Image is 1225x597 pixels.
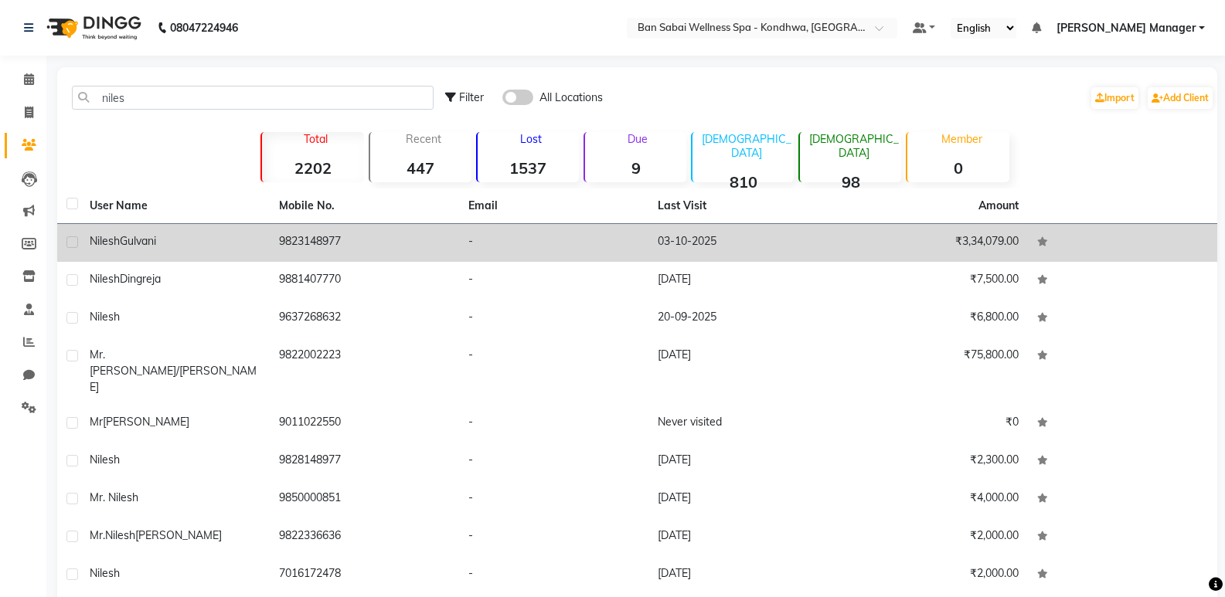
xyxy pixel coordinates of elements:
td: ₹6,800.00 [839,300,1028,338]
span: Mr. Nilesh [90,490,138,504]
p: Total [268,132,363,146]
td: 03-10-2025 [648,224,838,262]
td: - [459,443,648,480]
td: ₹2,000.00 [839,518,1028,556]
p: [DEMOGRAPHIC_DATA] [699,132,794,160]
td: - [459,405,648,443]
td: - [459,338,648,405]
strong: 98 [800,172,901,192]
strong: 0 [907,158,1009,178]
td: - [459,224,648,262]
span: Nilesh [90,234,120,248]
a: Import [1091,87,1138,109]
strong: 2202 [262,158,363,178]
strong: 9 [585,158,686,178]
a: Add Client [1148,87,1213,109]
span: [PERSON_NAME]/[PERSON_NAME] [90,364,257,394]
span: Nilesh [90,453,120,466]
th: Amount [969,188,1028,223]
td: [DATE] [648,480,838,518]
p: Due [588,132,686,146]
b: 08047224946 [170,6,238,49]
span: Mr [90,415,103,429]
td: [DATE] [648,443,838,480]
th: Mobile No. [270,188,459,224]
td: 9881407770 [270,262,459,300]
span: Mr.Nilesh [90,528,135,542]
span: [PERSON_NAME] [103,415,189,429]
input: Search by Name/Mobile/Email/Code [72,86,434,110]
td: ₹2,000.00 [839,556,1028,594]
th: Last Visit [648,188,838,224]
td: - [459,556,648,594]
td: [DATE] [648,262,838,300]
p: Lost [484,132,579,146]
span: Gulvani [120,234,156,248]
td: 9823148977 [270,224,459,262]
td: 9850000851 [270,480,459,518]
td: [DATE] [648,518,838,556]
td: Never visited [648,405,838,443]
span: All Locations [539,90,603,106]
td: ₹75,800.00 [839,338,1028,405]
span: Mr. [90,348,105,361]
td: ₹0 [839,405,1028,443]
img: logo [39,6,145,49]
span: Nilesh [90,310,120,324]
span: Filter [459,90,484,104]
th: User Name [80,188,270,224]
td: 9828148977 [270,443,459,480]
td: 9822002223 [270,338,459,405]
td: 9011022550 [270,405,459,443]
span: Nilesh [90,272,120,286]
th: Email [459,188,648,224]
td: - [459,518,648,556]
strong: 1537 [478,158,579,178]
span: Dingreja [120,272,161,286]
p: Member [914,132,1009,146]
td: ₹7,500.00 [839,262,1028,300]
strong: 810 [692,172,794,192]
td: 7016172478 [270,556,459,594]
td: - [459,480,648,518]
td: 9822336636 [270,518,459,556]
p: Recent [376,132,471,146]
td: ₹4,000.00 [839,480,1028,518]
span: Nilesh [90,566,120,580]
span: [PERSON_NAME] [135,528,222,542]
td: [DATE] [648,556,838,594]
td: ₹2,300.00 [839,443,1028,480]
td: ₹3,34,079.00 [839,224,1028,262]
p: [DEMOGRAPHIC_DATA] [806,132,901,160]
span: [PERSON_NAME] Manager [1057,20,1196,36]
td: - [459,262,648,300]
td: [DATE] [648,338,838,405]
strong: 447 [370,158,471,178]
td: 20-09-2025 [648,300,838,338]
td: - [459,300,648,338]
td: 9637268632 [270,300,459,338]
